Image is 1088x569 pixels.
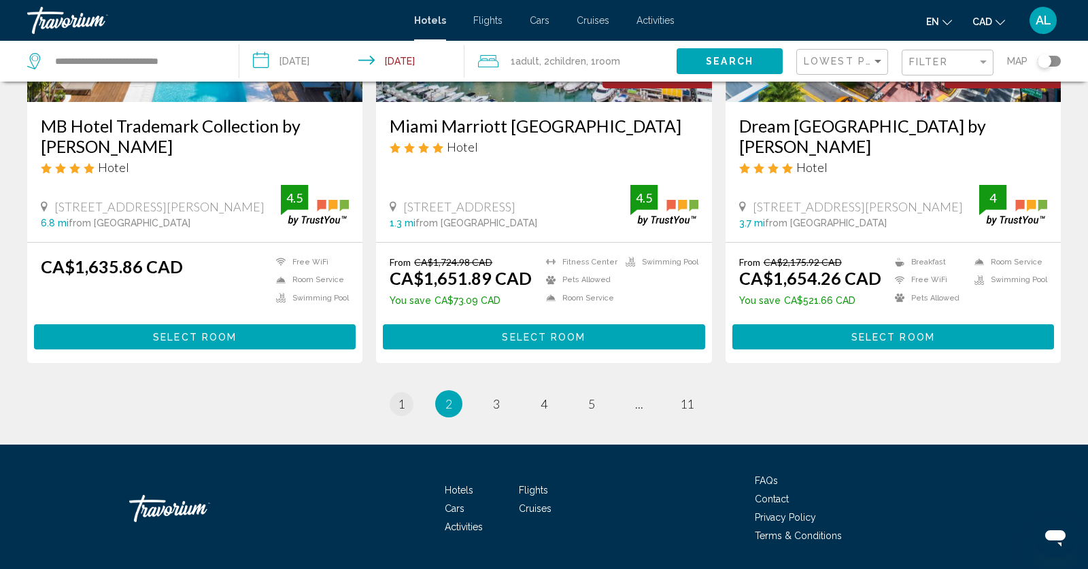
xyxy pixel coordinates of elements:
a: Activities [445,521,483,532]
img: trustyou-badge.svg [630,185,698,225]
p: CA$521.66 CAD [739,295,881,306]
span: 6.8 mi [41,218,69,228]
li: Room Service [968,256,1047,268]
li: Pets Allowed [888,292,968,304]
span: Children [549,56,586,67]
li: Free WiFi [269,256,349,268]
span: Adult [515,56,539,67]
a: Hotels [445,485,473,496]
div: 4 star Hotel [41,160,349,175]
span: 3.7 mi [739,218,765,228]
div: 4.5 [630,190,658,206]
ul: Pagination [27,390,1061,417]
span: Hotel [796,160,828,175]
button: User Menu [1025,6,1061,35]
span: from [GEOGRAPHIC_DATA] [415,218,537,228]
span: Room [596,56,620,67]
li: Swimming Pool [619,256,698,268]
span: Flights [519,485,548,496]
a: Terms & Conditions [755,530,842,541]
span: 1 [511,52,539,71]
img: trustyou-badge.svg [979,185,1047,225]
li: Pets Allowed [539,274,619,286]
img: trustyou-badge.svg [281,185,349,225]
span: AL [1036,14,1051,27]
a: Select Room [34,328,356,343]
span: Select Room [153,332,237,343]
span: From [739,256,760,268]
div: 4 star Hotel [390,139,698,154]
a: Travorium [27,7,401,34]
span: 1.3 mi [390,218,415,228]
a: Cruises [519,503,551,514]
li: Free WiFi [888,274,968,286]
a: Flights [473,15,503,26]
a: Privacy Policy [755,512,816,523]
button: Toggle map [1027,55,1061,67]
a: Cars [530,15,549,26]
span: Hotel [447,139,478,154]
a: Hotels [414,15,446,26]
button: Change language [926,12,952,31]
del: CA$2,175.92 CAD [764,256,842,268]
ins: CA$1,651.89 CAD [390,268,532,288]
p: CA$73.09 CAD [390,295,532,306]
button: Change currency [972,12,1005,31]
span: Lowest Price [804,56,891,67]
li: Breakfast [888,256,968,268]
span: Select Room [502,332,585,343]
span: [STREET_ADDRESS] [403,199,515,214]
a: Activities [636,15,675,26]
a: Select Room [732,328,1054,343]
span: [STREET_ADDRESS][PERSON_NAME] [54,199,265,214]
a: FAQs [755,475,778,486]
li: Room Service [269,274,349,286]
span: 5 [588,396,595,411]
button: Filter [902,49,993,77]
button: Search [677,48,783,73]
ins: CA$1,654.26 CAD [739,268,881,288]
button: Select Room [732,324,1054,349]
li: Fitness Center [539,256,619,268]
a: Travorium [129,488,265,529]
button: Select Room [34,324,356,349]
span: Cars [445,503,464,514]
span: 2 [445,396,452,411]
span: CAD [972,16,992,27]
span: 3 [493,396,500,411]
span: Filter [909,56,948,67]
li: Swimming Pool [968,274,1047,286]
span: You save [390,295,431,306]
div: 4 [979,190,1006,206]
a: MB Hotel Trademark Collection by [PERSON_NAME] [41,116,349,156]
a: Select Room [383,328,704,343]
span: You save [739,295,781,306]
a: Contact [755,494,789,504]
a: Dream [GEOGRAPHIC_DATA] by [PERSON_NAME] [739,116,1047,156]
span: 11 [680,396,694,411]
span: ... [635,396,643,411]
span: en [926,16,939,27]
a: Miami Marriott [GEOGRAPHIC_DATA] [390,116,698,136]
span: from [GEOGRAPHIC_DATA] [69,218,190,228]
span: Search [706,56,753,67]
span: [STREET_ADDRESS][PERSON_NAME] [753,199,963,214]
span: , 2 [539,52,586,71]
button: Check-in date: Dec 20, 2025 Check-out date: Dec 26, 2025 [239,41,465,82]
li: Swimming Pool [269,292,349,304]
span: Hotel [98,160,129,175]
button: Select Room [383,324,704,349]
span: Cruises [577,15,609,26]
li: Room Service [539,292,619,304]
span: Map [1007,52,1027,71]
